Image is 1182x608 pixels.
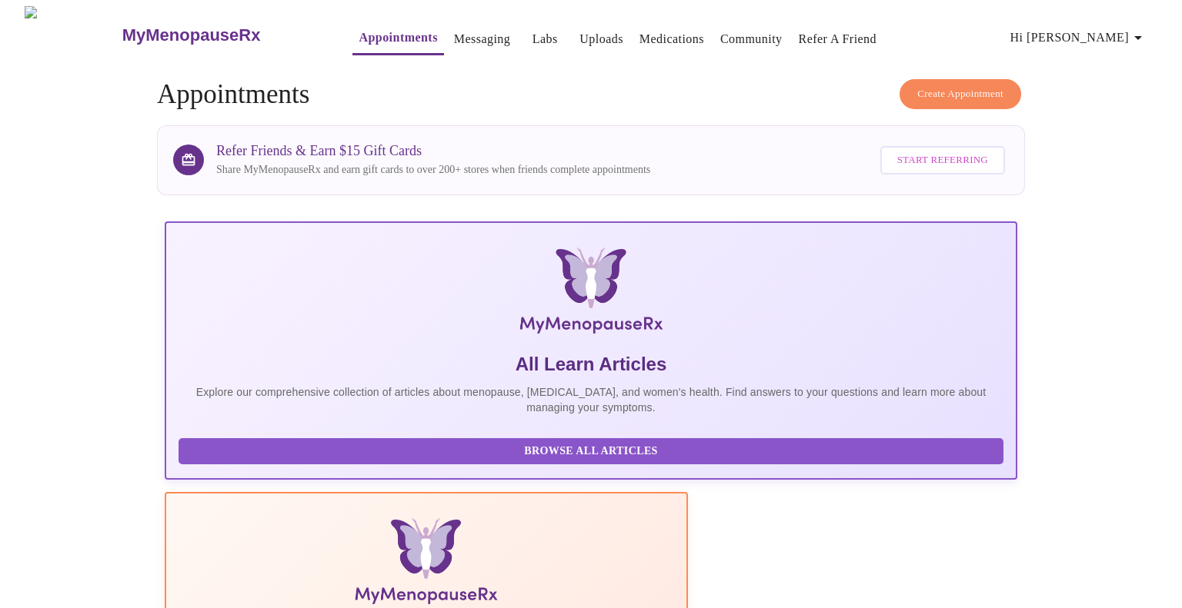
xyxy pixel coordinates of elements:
a: Labs [533,28,558,50]
a: Refer a Friend [799,28,877,50]
button: Community [714,24,789,55]
button: Create Appointment [900,79,1021,109]
span: Browse All Articles [194,442,988,461]
h4: Appointments [157,79,1025,110]
a: MyMenopauseRx [120,8,322,62]
img: MyMenopauseRx Logo [25,6,120,64]
a: Messaging [454,28,510,50]
p: Explore our comprehensive collection of articles about menopause, [MEDICAL_DATA], and women's hea... [179,384,1003,415]
button: Start Referring [880,146,1005,174]
button: Appointments [352,22,443,55]
p: Share MyMenopauseRx and earn gift cards to over 200+ stores when friends complete appointments [216,162,650,178]
button: Medications [633,24,710,55]
button: Hi [PERSON_NAME] [1004,22,1154,53]
span: Start Referring [897,151,988,169]
h5: All Learn Articles [179,352,1003,377]
a: Start Referring [876,138,1009,182]
button: Messaging [448,24,516,55]
h3: Refer Friends & Earn $15 Gift Cards [216,143,650,159]
button: Uploads [573,24,629,55]
a: Browse All Articles [179,444,1007,457]
a: Appointments [359,27,437,48]
span: Create Appointment [917,85,1003,103]
a: Medications [639,28,704,50]
a: Community [720,28,783,50]
h3: MyMenopauseRx [122,25,261,45]
button: Browse All Articles [179,438,1003,465]
button: Labs [520,24,569,55]
img: MyMenopauseRx Logo [306,248,875,340]
a: Uploads [579,28,623,50]
span: Hi [PERSON_NAME] [1010,27,1147,48]
button: Refer a Friend [793,24,883,55]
